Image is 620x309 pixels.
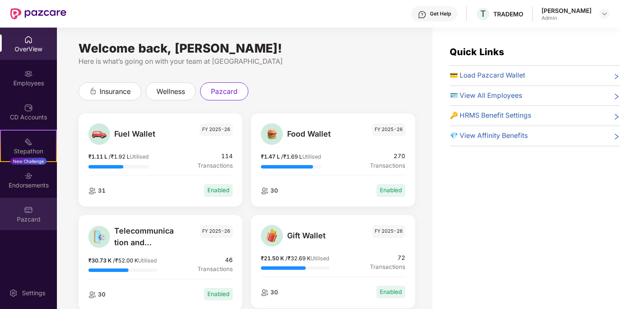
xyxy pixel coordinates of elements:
[450,70,525,81] span: 💳 Load Pazcard Wallet
[96,187,106,194] span: 31
[88,257,113,264] span: ₹30.73 K
[264,228,280,243] img: Gift Wallet
[1,147,56,156] div: Stepathon
[10,158,47,165] div: New Challenge
[204,288,233,300] div: Enabled
[285,255,310,262] span: / ₹32.69 K
[613,132,620,141] span: right
[113,257,138,264] span: / ₹52.00 K
[88,291,96,298] img: employeeIcon
[109,153,130,160] span: / ₹1.92 L
[197,152,233,161] span: 114
[91,229,107,245] img: Telecommunication and Internet
[493,10,523,18] div: TRADEMO
[10,8,66,19] img: New Pazcare Logo
[89,87,97,95] div: animation
[138,257,157,264] span: Utilised
[24,172,33,180] img: svg+xml;base64,PHN2ZyBpZD0iRW5kb3JzZW1lbnRzIiB4bWxucz0iaHR0cDovL3d3dy53My5vcmcvMjAwMC9zdmciIHdpZH...
[370,253,405,262] span: 72
[24,69,33,78] img: svg+xml;base64,PHN2ZyBpZD0iRW1wbG95ZWVzIiB4bWxucz0iaHR0cDovL3d3dy53My5vcmcvMjAwMC9zdmciIHdpZHRoPS...
[114,225,174,249] span: Telecommunication and Internet
[370,161,405,170] span: Transactions
[302,153,321,160] span: Utilised
[370,262,405,272] span: Transactions
[204,184,233,197] div: Enabled
[430,10,451,17] div: Get Help
[287,128,347,140] span: Food Wallet
[24,103,33,112] img: svg+xml;base64,PHN2ZyBpZD0iQ0RfQWNjb3VudHMiIGRhdGEtbmFtZT0iQ0QgQWNjb3VudHMiIHhtbG5zPSJodHRwOi8vd3...
[372,123,405,136] span: FY 2025-26
[281,153,302,160] span: / ₹1.69 L
[450,131,528,141] span: 💎 View Affinity Benefits
[114,128,174,140] span: Fuel Wallet
[261,255,285,262] span: ₹21.50 K
[19,289,48,297] div: Settings
[130,153,149,160] span: Utilised
[197,256,233,265] span: 46
[88,187,96,194] img: employeeIcon
[200,225,233,238] span: FY 2025-26
[211,86,238,97] span: pazcard
[376,286,405,298] div: Enabled
[96,291,106,298] span: 30
[613,72,620,81] span: right
[376,184,405,197] div: Enabled
[542,15,592,22] div: Admin
[24,35,33,44] img: svg+xml;base64,PHN2ZyBpZD0iSG9tZSIgeG1sbnM9Imh0dHA6Ly93d3cudzMub3JnLzIwMDAvc3ZnIiB3aWR0aD0iMjAiIG...
[310,255,329,262] span: Utilised
[88,153,109,160] span: ₹1.11 L
[370,152,405,161] span: 270
[542,6,592,15] div: [PERSON_NAME]
[197,161,233,170] span: Transactions
[9,289,18,297] img: svg+xml;base64,PHN2ZyBpZD0iU2V0dGluZy0yMHgyMCIgeG1sbnM9Imh0dHA6Ly93d3cudzMub3JnLzIwMDAvc3ZnIiB3aW...
[613,92,620,101] span: right
[157,86,185,97] span: wellness
[24,137,33,146] img: svg+xml;base64,PHN2ZyB4bWxucz0iaHR0cDovL3d3dy53My5vcmcvMjAwMC9zdmciIHdpZHRoPSIyMSIgaGVpZ2h0PSIyMC...
[269,289,278,296] span: 30
[287,230,347,242] span: Gift Wallet
[613,112,620,121] span: right
[261,187,269,194] img: employeeIcon
[78,56,415,67] div: Here is what’s going on with your team at [GEOGRAPHIC_DATA]
[78,45,415,52] div: Welcome back, [PERSON_NAME]!
[372,225,405,238] span: FY 2025-26
[261,153,281,160] span: ₹1.47 L
[264,126,280,142] img: Food Wallet
[450,46,504,57] span: Quick Links
[418,10,426,19] img: svg+xml;base64,PHN2ZyBpZD0iSGVscC0zMngzMiIgeG1sbnM9Imh0dHA6Ly93d3cudzMub3JnLzIwMDAvc3ZnIiB3aWR0aD...
[24,206,33,214] img: svg+xml;base64,PHN2ZyBpZD0iUGF6Y2FyZCIgeG1sbnM9Imh0dHA6Ly93d3cudzMub3JnLzIwMDAvc3ZnIiB3aWR0aD0iMj...
[480,9,486,19] span: T
[261,289,269,296] img: employeeIcon
[601,10,608,17] img: svg+xml;base64,PHN2ZyBpZD0iRHJvcGRvd24tMzJ4MzIiIHhtbG5zPSJodHRwOi8vd3d3LnczLm9yZy8yMDAwL3N2ZyIgd2...
[450,110,531,121] span: 🔑 HRMS Benefit Settings
[269,187,278,194] span: 30
[200,123,233,136] span: FY 2025-26
[100,86,131,97] span: insurance
[450,91,522,101] span: 🪪 View All Employees
[197,265,233,274] span: Transactions
[91,126,107,142] img: Fuel Wallet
